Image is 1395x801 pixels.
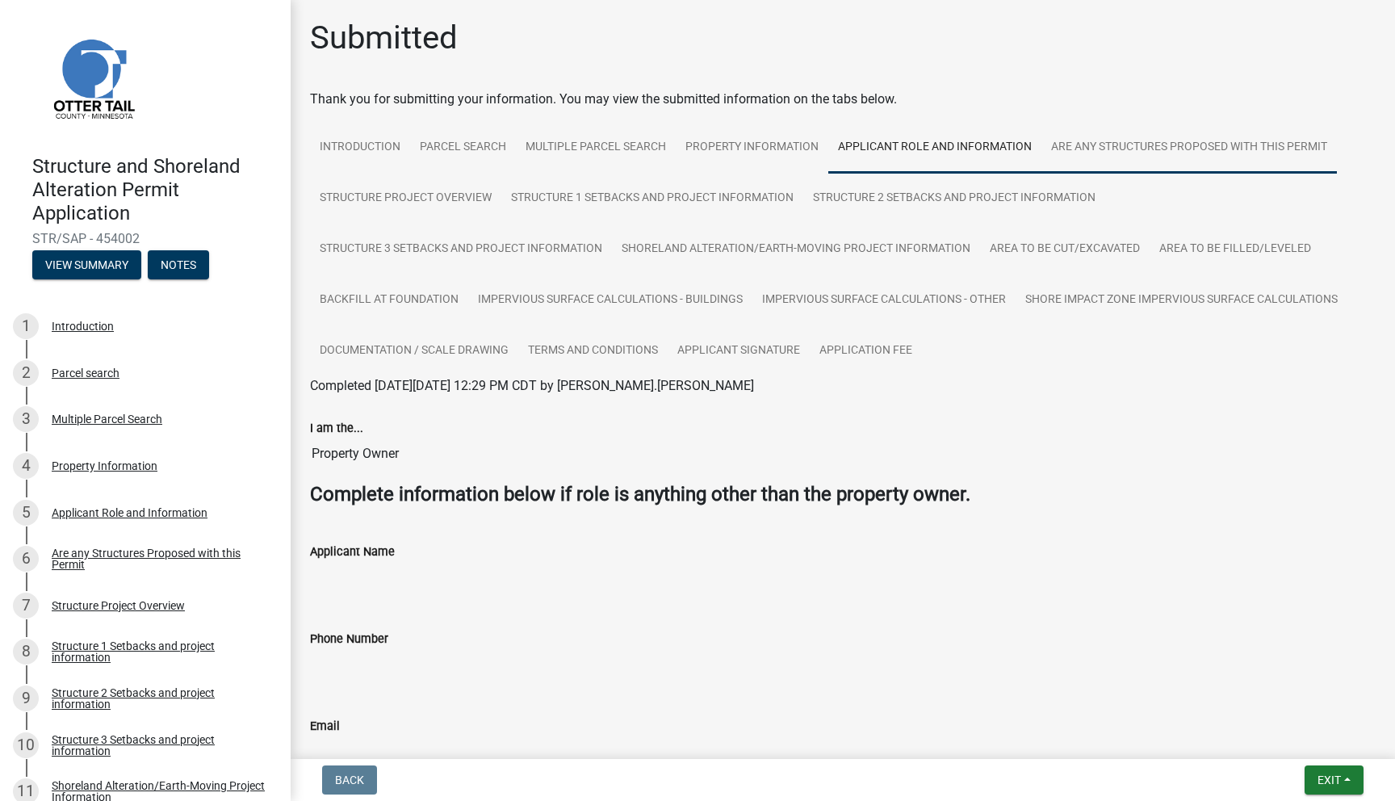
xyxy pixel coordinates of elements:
[310,634,388,645] label: Phone Number
[52,321,114,332] div: Introduction
[980,224,1150,275] a: Area to be Cut/Excavated
[13,313,39,339] div: 1
[13,546,39,572] div: 6
[518,325,668,377] a: Terms and Conditions
[32,155,278,224] h4: Structure and Shoreland Alteration Permit Application
[310,378,754,393] span: Completed [DATE][DATE] 12:29 PM CDT by [PERSON_NAME].[PERSON_NAME]
[52,367,119,379] div: Parcel search
[310,275,468,326] a: Backfill at foundation
[1305,765,1364,795] button: Exit
[32,231,258,246] span: STR/SAP - 454002
[501,173,803,224] a: Structure 1 Setbacks and project information
[148,250,209,279] button: Notes
[52,460,157,472] div: Property Information
[52,640,265,663] div: Structure 1 Setbacks and project information
[516,122,676,174] a: Multiple Parcel Search
[676,122,828,174] a: Property Information
[32,17,153,138] img: Otter Tail County, Minnesota
[310,224,612,275] a: Structure 3 Setbacks and project information
[310,325,518,377] a: Documentation / Scale Drawing
[13,500,39,526] div: 5
[310,721,340,732] label: Email
[803,173,1105,224] a: Structure 2 Setbacks and project information
[32,260,141,273] wm-modal-confirm: Summary
[310,547,395,558] label: Applicant Name
[13,639,39,665] div: 8
[52,734,265,757] div: Structure 3 Setbacks and project information
[13,732,39,758] div: 10
[1317,774,1341,786] span: Exit
[668,325,810,377] a: Applicant Signature
[13,593,39,619] div: 7
[13,453,39,479] div: 4
[810,325,922,377] a: Application Fee
[52,507,207,518] div: Applicant Role and Information
[322,765,377,795] button: Back
[828,122,1041,174] a: Applicant Role and Information
[13,686,39,711] div: 9
[13,360,39,386] div: 2
[1016,275,1347,326] a: Shore Impact Zone Impervious Surface Calculations
[612,224,980,275] a: Shoreland Alteration/Earth-Moving Project Information
[52,413,162,425] div: Multiple Parcel Search
[410,122,516,174] a: Parcel search
[310,483,970,505] strong: Complete information below if role is anything other than the property owner.
[310,122,410,174] a: Introduction
[310,423,363,434] label: I am the...
[32,250,141,279] button: View Summary
[310,173,501,224] a: Structure Project Overview
[310,90,1376,109] div: Thank you for submitting your information. You may view the submitted information on the tabs below.
[468,275,752,326] a: Impervious Surface Calculations - Buildings
[1150,224,1321,275] a: Area to be Filled/Leveled
[52,687,265,710] div: Structure 2 Setbacks and project information
[52,547,265,570] div: Are any Structures Proposed with this Permit
[13,406,39,432] div: 3
[335,774,364,786] span: Back
[52,600,185,611] div: Structure Project Overview
[1041,122,1337,174] a: Are any Structures Proposed with this Permit
[310,19,458,57] h1: Submitted
[752,275,1016,326] a: Impervious Surface Calculations - Other
[148,260,209,273] wm-modal-confirm: Notes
